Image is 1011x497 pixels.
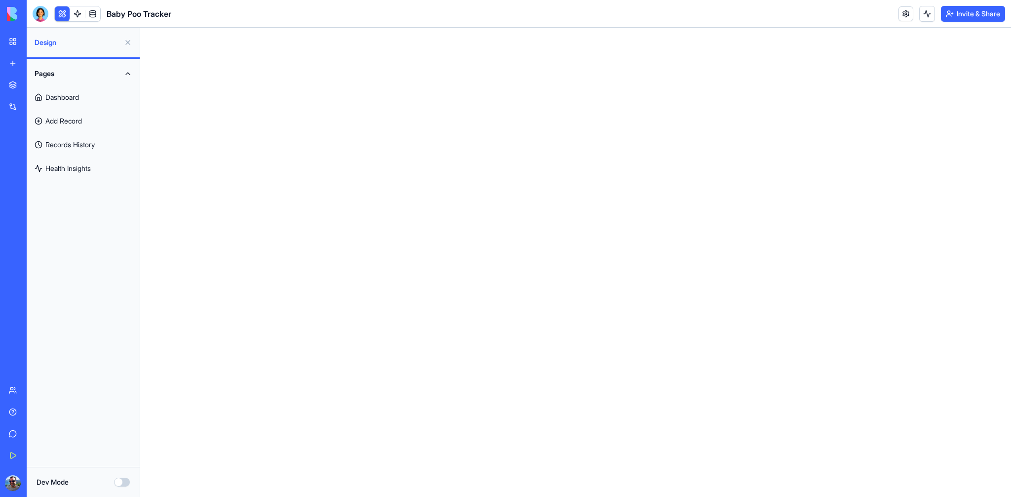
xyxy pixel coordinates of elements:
[35,38,120,47] span: Design
[30,85,137,109] a: Dashboard
[5,475,21,491] img: ACg8ocK7XFC8AcBWka3402IRDouYhKKctmxD0KB1RTn7vXdZacd3jeId8w=s96-c
[941,6,1005,22] button: Invite & Share
[107,8,171,20] span: Baby Poo Tracker
[7,7,68,21] img: logo
[30,62,137,85] button: Pages
[30,157,137,180] a: Health Insights
[30,133,137,157] a: Records History
[37,477,69,487] label: Dev Mode
[30,109,137,133] a: Add Record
